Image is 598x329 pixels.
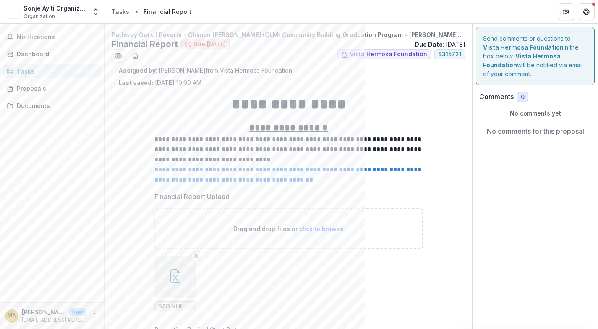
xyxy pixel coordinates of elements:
[118,67,156,74] strong: Assigned by
[191,251,201,261] button: Remove File
[69,308,86,316] p: User
[3,99,101,113] a: Documents
[158,303,193,310] span: SAO VHF Q-2 Financial report_042025.xls
[17,84,94,93] div: Proposals
[89,311,99,321] button: More
[22,308,65,316] p: [PERSON_NAME] [PERSON_NAME]
[3,82,101,95] a: Proposals
[118,79,153,86] strong: Last saved:
[233,224,344,233] p: Drag and drop files or
[3,64,101,78] a: Tasks
[118,66,459,75] p: : [PERSON_NAME] from Vista Hermosa Foundation
[144,7,191,16] div: Financial Report
[476,27,595,85] div: Send comments or questions to in the box below. will be notified via email of your comment.
[22,316,86,324] p: [EMAIL_ADDRESS][PERSON_NAME][DOMAIN_NAME]
[483,53,561,68] strong: Vista Hermosa Foundation
[578,3,595,20] button: Get Help
[128,49,142,63] button: download-word-button
[438,51,462,58] span: $ 315721
[521,94,525,101] span: 0
[17,34,98,41] span: Notifications
[8,313,16,318] div: Marie Gabrielle Aurel
[415,41,443,48] strong: Due Date
[350,51,427,58] span: Vista Hermosa Foundation
[154,192,230,202] p: Financial Report Upload
[17,101,94,110] div: Documents
[24,4,86,13] div: Sonje Ayiti Organization
[17,50,94,58] div: Dashboard
[299,225,344,232] span: click to browse
[108,5,133,18] a: Tasks
[193,41,226,48] span: Due [DATE]
[479,93,514,101] h2: Comments
[112,30,465,39] p: Pathway Out of Poverty - Chimen [PERSON_NAME] (CLM) Community Building Graduation Program - [PERS...
[7,5,20,18] img: Sonje Ayiti Organization
[112,7,129,16] div: Tasks
[118,78,201,87] p: [DATE] 10:00 AM
[90,3,102,20] button: Open entity switcher
[415,40,465,49] p: : [DATE]
[487,126,584,136] p: No comments for this proposal
[3,30,101,44] button: Notifications
[108,5,195,18] nav: breadcrumb
[112,49,125,63] button: Preview d5a9900b-6756-4f76-aac6-02813f47a0ba.pdf
[154,256,196,311] div: Remove FileSAO VHF Q-2 Financial report_042025.xls
[483,44,564,51] strong: Vista Hermosa Foundation
[558,3,574,20] button: Partners
[479,109,591,118] p: No comments yet
[24,13,55,20] span: Organization
[3,47,101,61] a: Dashboard
[17,67,94,76] div: Tasks
[112,39,178,49] h2: Financial Report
